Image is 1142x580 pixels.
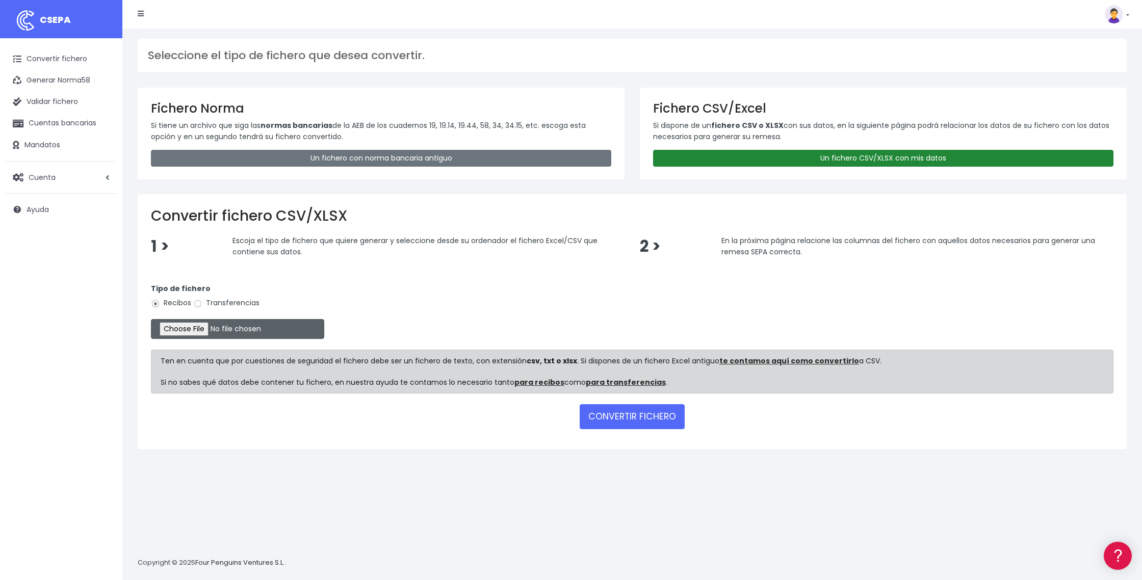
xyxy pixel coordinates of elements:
[151,150,611,167] a: Un fichero con norma bancaria antiguo
[261,120,332,130] strong: normas bancarias
[640,235,661,257] span: 2 >
[5,91,117,113] a: Validar fichero
[5,167,117,188] a: Cuenta
[151,101,611,116] h3: Fichero Norma
[10,273,194,291] button: Contáctanos
[5,70,117,91] a: Generar Norma58
[151,207,1113,225] h2: Convertir fichero CSV/XLSX
[27,204,49,215] span: Ayuda
[514,377,564,387] a: para recibos
[40,13,71,26] span: CSEPA
[721,235,1095,257] span: En la próxima página relacione las columnas del fichero con aquellos datos necesarios para genera...
[151,283,211,294] strong: Tipo de fichero
[10,129,194,145] a: Formatos
[527,356,577,366] strong: csv, txt o xlsx
[586,377,666,387] a: para transferencias
[10,260,194,276] a: API
[195,558,284,567] a: Four Penguins Ventures S.L.
[580,404,685,429] button: CONVERTIR FICHERO
[148,49,1117,62] h3: Seleccione el tipo de fichero que desea convertir.
[10,145,194,161] a: Problemas habituales
[653,120,1113,143] p: Si dispone de un con sus datos, en la siguiente página podrá relacionar los datos de su fichero c...
[10,71,194,81] div: Información general
[10,202,194,212] div: Facturación
[10,87,194,102] a: Información general
[10,176,194,192] a: Perfiles de empresas
[151,298,191,308] label: Recibos
[653,101,1113,116] h3: Fichero CSV/Excel
[151,235,169,257] span: 1 >
[5,199,117,220] a: Ayuda
[10,113,194,122] div: Convertir ficheros
[719,356,859,366] a: te contamos aquí como convertirlo
[232,235,598,257] span: Escoja el tipo de fichero que quiere generar y seleccione desde su ordenador el fichero Excel/CSV...
[151,120,611,143] p: Si tiene un archivo que siga las de la AEB de los cuadernos 19, 19.14, 19.44, 58, 34, 34.15, etc....
[5,113,117,134] a: Cuentas bancarias
[653,150,1113,167] a: Un fichero CSV/XLSX con mis datos
[13,8,38,33] img: logo
[140,294,196,303] a: POWERED BY ENCHANT
[10,219,194,234] a: General
[138,558,286,568] p: Copyright © 2025 .
[193,298,259,308] label: Transferencias
[1105,5,1123,23] img: profile
[5,48,117,70] a: Convertir fichero
[711,120,784,130] strong: fichero CSV o XLSX
[10,245,194,254] div: Programadores
[10,161,194,176] a: Videotutoriales
[5,135,117,156] a: Mandatos
[151,350,1113,393] div: Ten en cuenta que por cuestiones de seguridad el fichero debe ser un fichero de texto, con extens...
[29,172,56,182] span: Cuenta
